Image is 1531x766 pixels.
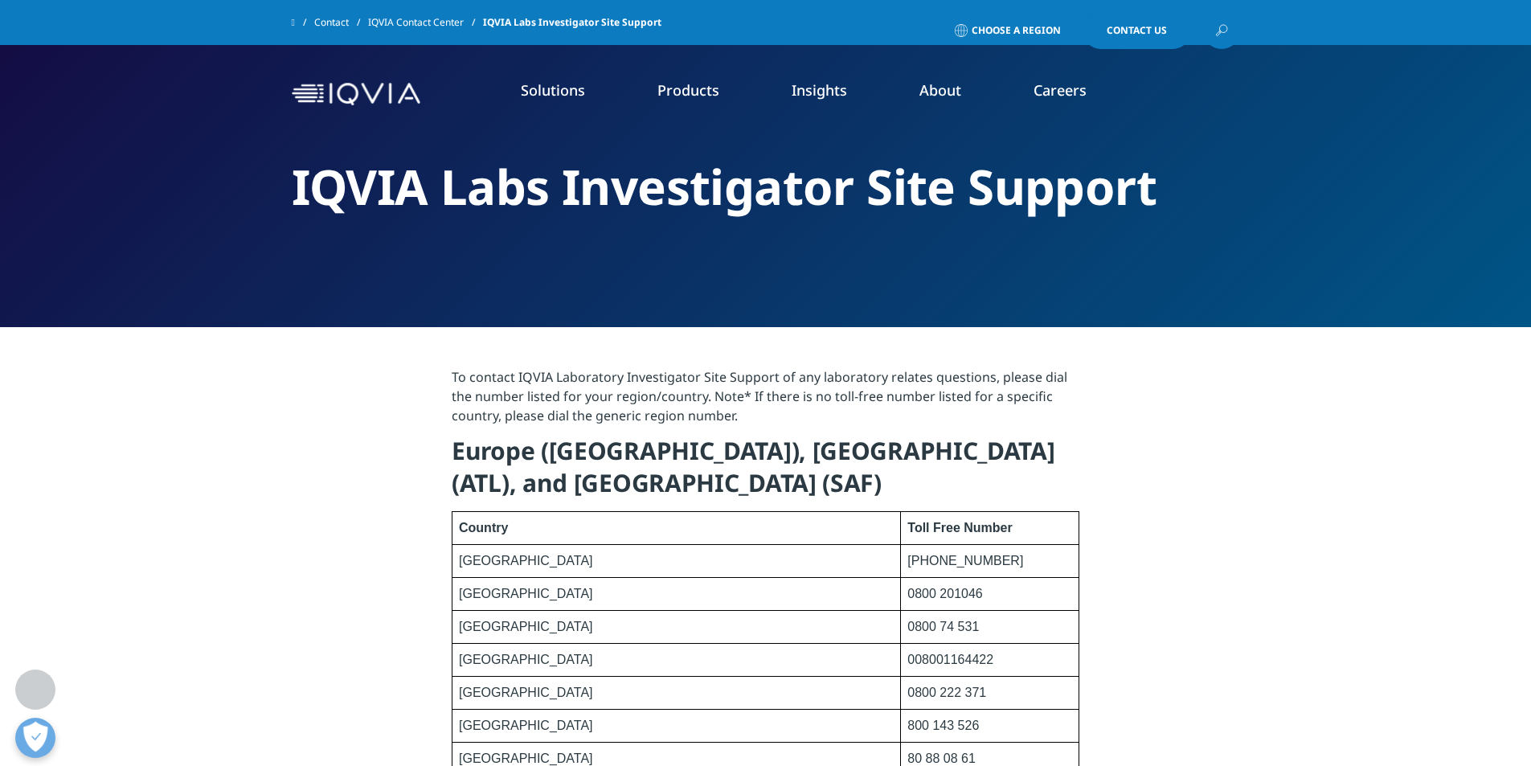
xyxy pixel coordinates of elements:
[452,710,901,743] td: [GEOGRAPHIC_DATA]
[452,578,901,611] td: [GEOGRAPHIC_DATA]
[1107,26,1167,35] span: Contact Us
[901,512,1079,545] th: Toll Free Number
[452,512,901,545] th: Country
[919,80,961,100] a: About
[452,435,1079,511] h4: Europe ([GEOGRAPHIC_DATA]), [GEOGRAPHIC_DATA] (ATL), and [GEOGRAPHIC_DATA] (SAF)
[792,80,847,100] a: Insights
[452,611,901,644] td: [GEOGRAPHIC_DATA]
[901,644,1079,677] td: 008001164422
[657,80,719,100] a: Products
[15,718,55,758] button: Open Preferences
[521,80,585,100] a: Solutions
[292,83,420,106] img: IQVIA Healthcare Information Technology and Pharma Clinical Research Company
[901,578,1079,611] td: 0800 201046
[901,677,1079,710] td: 0800 222 371
[452,644,901,677] td: [GEOGRAPHIC_DATA]
[1034,80,1087,100] a: Careers
[901,710,1079,743] td: 800 143 526
[452,545,901,578] td: [GEOGRAPHIC_DATA]
[901,611,1079,644] td: 0800 74 531
[427,56,1240,132] nav: Primary
[452,677,901,710] td: [GEOGRAPHIC_DATA]
[901,545,1079,578] td: [PHONE_NUMBER]
[1083,12,1191,49] a: Contact Us
[972,24,1061,37] span: Choose a Region
[452,367,1079,435] p: To contact IQVIA Laboratory Investigator Site Support of any laboratory relates questions, please...
[292,157,1240,217] h2: IQVIA Labs Investigator Site Support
